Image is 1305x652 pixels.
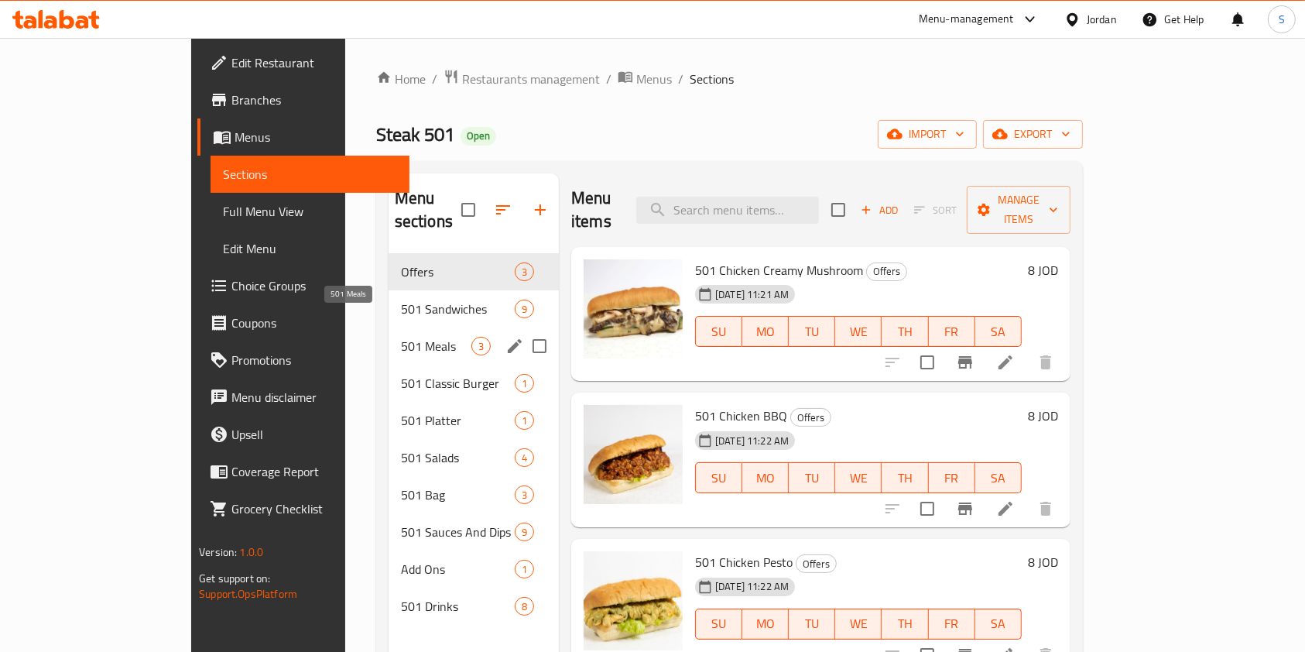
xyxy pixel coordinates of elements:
div: items [471,337,491,355]
span: Version: [199,542,237,562]
span: 501 Platter [401,411,515,430]
span: Select to update [911,346,944,379]
span: [DATE] 11:22 AM [709,579,795,594]
span: WE [841,321,875,343]
span: Branches [231,91,397,109]
h6: 8 JOD [1028,259,1058,281]
div: 501 Sauces And Dips9 [389,513,559,551]
span: Open [461,129,496,142]
span: 501 Sandwiches [401,300,515,318]
span: 1.0.0 [240,542,264,562]
button: import [878,120,977,149]
button: FR [929,316,975,347]
span: Sort sections [485,191,522,228]
a: Sections [211,156,409,193]
a: Grocery Checklist [197,490,409,527]
button: MO [742,316,789,347]
span: Steak 501 [376,117,454,152]
div: Menu-management [919,10,1014,29]
button: TH [882,462,928,493]
span: export [995,125,1070,144]
button: SU [695,462,742,493]
h2: Menu sections [395,187,461,233]
span: MO [748,467,783,489]
span: [DATE] 11:21 AM [709,287,795,302]
a: Coupons [197,304,409,341]
button: MO [742,609,789,640]
img: 501 Chicken Pesto [584,551,683,650]
a: Edit Menu [211,230,409,267]
button: Add [855,198,904,222]
button: TU [789,609,835,640]
span: TH [888,467,922,489]
span: Grocery Checklist [231,499,397,518]
span: Manage items [979,190,1058,229]
a: Promotions [197,341,409,379]
span: [DATE] 11:22 AM [709,434,795,448]
span: SA [981,321,1016,343]
span: 501 Salads [401,448,515,467]
span: Full Menu View [223,202,397,221]
span: FR [935,321,969,343]
div: Add Ons1 [389,551,559,588]
span: Select all sections [452,194,485,226]
span: Add item [855,198,904,222]
span: 3 [515,488,533,503]
div: 501 Meals3edit [389,328,559,365]
div: 501 Sandwiches9 [389,290,559,328]
a: Branches [197,81,409,118]
span: Add Ons [401,560,515,578]
span: 501 Bag [401,486,515,504]
span: 501 Meals [401,337,471,355]
button: Branch-specific-item [947,490,984,527]
span: FR [935,467,969,489]
div: 501 Bag3 [389,476,559,513]
button: delete [1027,344,1064,381]
img: 501 Chicken Creamy Mushroom [584,259,683,359]
div: Offers [866,263,907,281]
span: SA [981,613,1016,635]
span: 1 [515,414,533,428]
span: Coverage Report [231,462,397,481]
span: Menus [235,128,397,146]
button: delete [1027,490,1064,527]
span: 501 Sauces And Dips [401,523,515,541]
span: Select section [822,194,855,226]
a: Coverage Report [197,453,409,490]
span: 501 Classic Burger [401,374,515,393]
a: Menus [618,69,672,89]
span: TH [888,321,922,343]
div: 501 Drinks8 [389,588,559,625]
span: 3 [515,265,533,280]
span: Restaurants management [462,70,600,88]
span: Menus [636,70,672,88]
span: WE [841,613,875,635]
span: Select to update [911,492,944,525]
a: Edit menu item [996,499,1015,518]
span: 1 [515,376,533,391]
span: SU [702,321,736,343]
span: Add [858,201,900,219]
div: items [515,560,534,578]
span: SU [702,467,736,489]
span: WE [841,467,875,489]
div: items [515,263,534,281]
h6: 8 JOD [1028,405,1058,427]
span: S [1279,11,1285,28]
button: Add section [522,191,559,228]
span: Offers [796,555,836,573]
button: SU [695,609,742,640]
div: Offers3 [389,253,559,290]
nav: Menu sections [389,247,559,631]
a: Edit menu item [996,353,1015,372]
li: / [606,70,611,88]
div: Open [461,127,496,146]
a: Menus [197,118,409,156]
a: Restaurants management [444,69,600,89]
span: 8 [515,599,533,614]
span: TH [888,613,922,635]
span: Edit Menu [223,239,397,258]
